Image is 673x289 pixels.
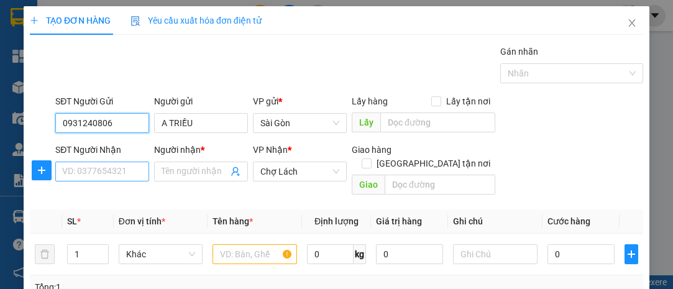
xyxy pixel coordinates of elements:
span: Lấy hàng [352,96,388,106]
span: VP Nhận [253,145,288,155]
span: kg [354,244,366,264]
span: SL [67,216,77,226]
input: Dọc đường [385,175,495,195]
span: close [627,18,637,28]
span: Lấy tận nơi [441,94,495,108]
button: plus [32,160,52,180]
span: Khác [126,245,196,264]
label: Gán nhãn [500,47,538,57]
span: Cước hàng [547,216,590,226]
span: plus [625,249,638,259]
span: user-add [231,167,240,177]
th: Ghi chú [448,209,543,234]
span: Sài Gòn [260,114,339,132]
button: delete [35,244,55,264]
input: 0 [376,244,443,264]
div: Người nhận [154,143,248,157]
span: [GEOGRAPHIC_DATA] tận nơi [372,157,495,170]
span: plus [30,16,39,25]
div: SĐT Người Gửi [55,94,149,108]
span: plus [32,165,51,175]
div: VP gửi [253,94,347,108]
input: Ghi Chú [453,244,538,264]
input: VD: Bàn, Ghế [213,244,297,264]
span: Lấy [352,112,380,132]
span: Giao [352,175,385,195]
input: Dọc đường [380,112,495,132]
span: Chợ Lách [260,162,339,181]
button: Close [615,6,649,41]
span: Tên hàng [213,216,253,226]
span: Định lượng [314,216,359,226]
span: Yêu cầu xuất hóa đơn điện tử [130,16,262,25]
div: SĐT Người Nhận [55,143,149,157]
span: Giao hàng [352,145,391,155]
button: plus [625,244,638,264]
div: Người gửi [154,94,248,108]
span: Giá trị hàng [376,216,422,226]
img: icon [130,16,140,26]
span: TẠO ĐƠN HÀNG [30,16,111,25]
span: Đơn vị tính [119,216,165,226]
